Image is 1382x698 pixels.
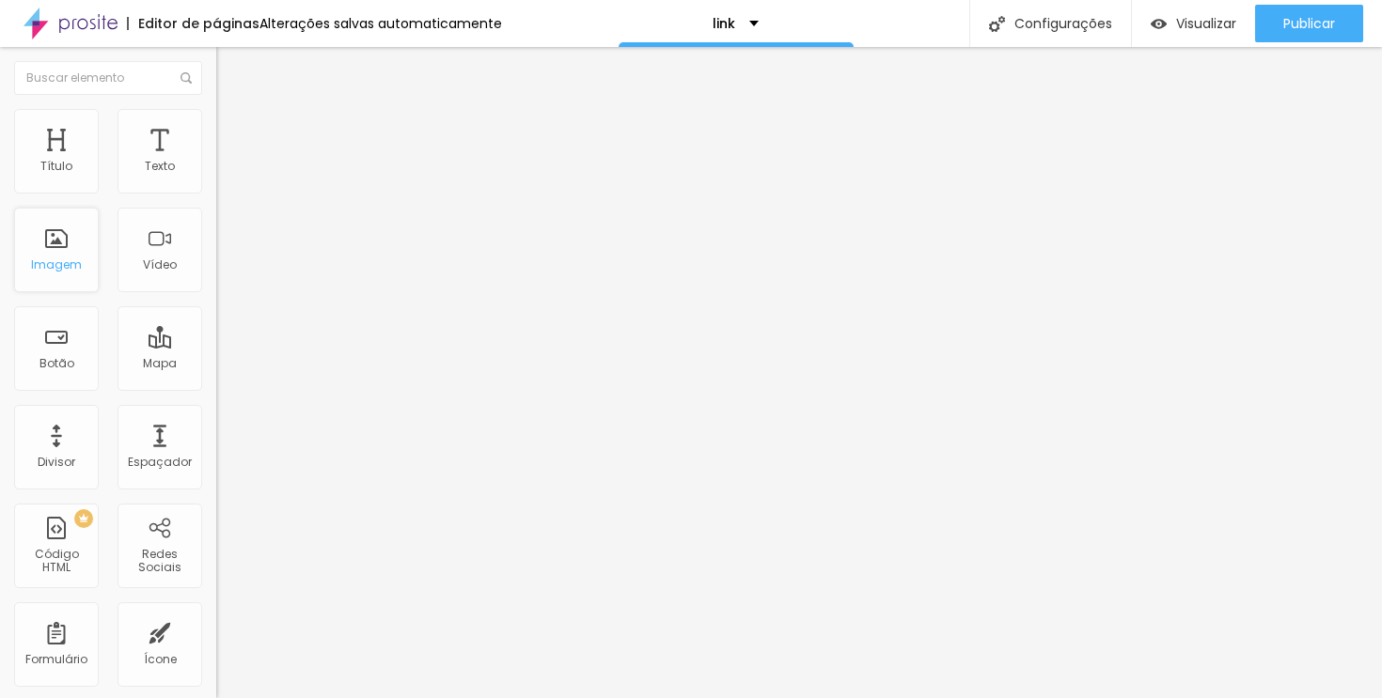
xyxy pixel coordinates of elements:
[713,14,735,33] font: link
[989,16,1005,32] img: Ícone
[143,355,177,371] font: Mapa
[1255,5,1363,42] button: Publicar
[31,256,82,272] font: Imagem
[1283,14,1335,33] font: Publicar
[14,61,202,95] input: Buscar elemento
[1132,5,1255,42] button: Visualizar
[39,355,74,371] font: Botão
[128,454,192,470] font: Espaçador
[1014,14,1112,33] font: Configurações
[35,546,79,575] font: Código HTML
[259,14,502,33] font: Alterações salvas automaticamente
[1176,14,1236,33] font: Visualizar
[145,158,175,174] font: Texto
[138,546,181,575] font: Redes Sociais
[138,14,259,33] font: Editor de páginas
[143,256,177,272] font: Vídeo
[40,158,72,174] font: Título
[25,651,87,667] font: Formulário
[144,651,177,667] font: Ícone
[38,454,75,470] font: Divisor
[216,47,1382,698] iframe: Editor
[181,72,192,84] img: Ícone
[1151,16,1167,32] img: view-1.svg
